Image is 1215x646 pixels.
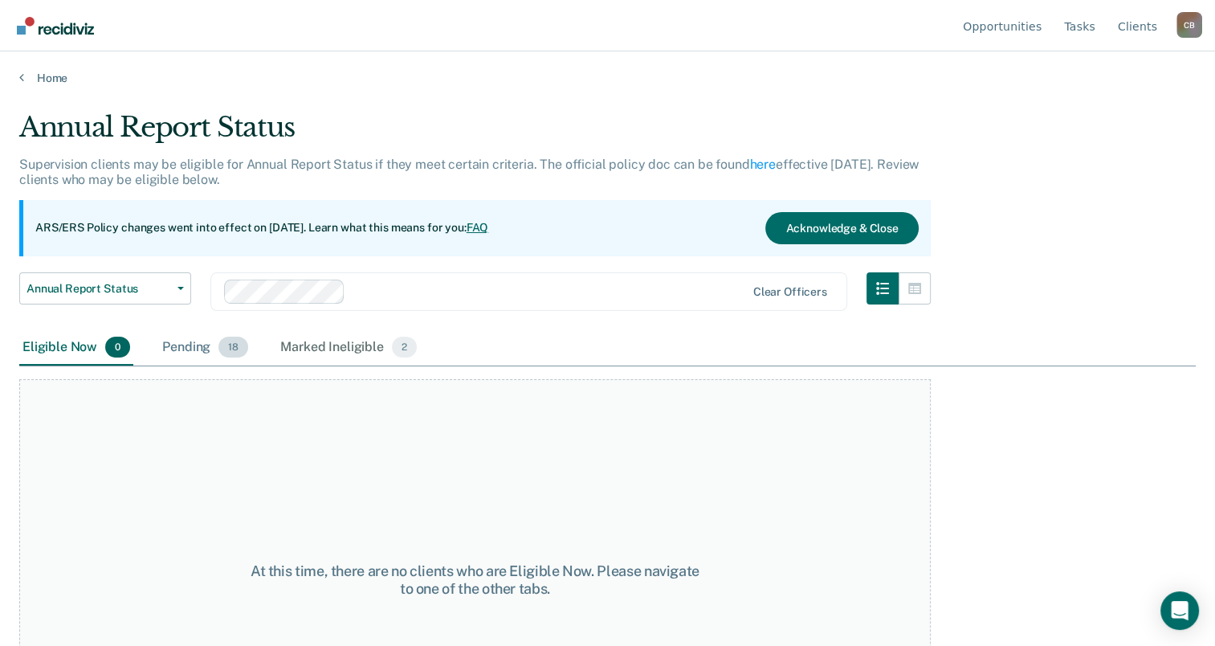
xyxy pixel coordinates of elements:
[19,71,1196,85] a: Home
[159,330,251,366] div: Pending18
[750,157,776,172] a: here
[19,272,191,305] button: Annual Report Status
[392,337,417,358] span: 2
[19,111,931,157] div: Annual Report Status
[27,282,171,296] span: Annual Report Status
[19,157,919,187] p: Supervision clients may be eligible for Annual Report Status if they meet certain criteria. The o...
[1160,591,1199,630] div: Open Intercom Messenger
[247,562,702,597] div: At this time, there are no clients who are Eligible Now. Please navigate to one of the other tabs.
[105,337,130,358] span: 0
[1176,12,1202,38] button: Profile dropdown button
[19,330,133,366] div: Eligible Now0
[1176,12,1202,38] div: C B
[277,330,420,366] div: Marked Ineligible2
[765,212,918,244] button: Acknowledge & Close
[17,17,94,35] img: Recidiviz
[467,221,489,234] a: FAQ
[753,285,827,299] div: Clear officers
[35,220,488,236] p: ARS/ERS Policy changes went into effect on [DATE]. Learn what this means for you:
[218,337,248,358] span: 18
